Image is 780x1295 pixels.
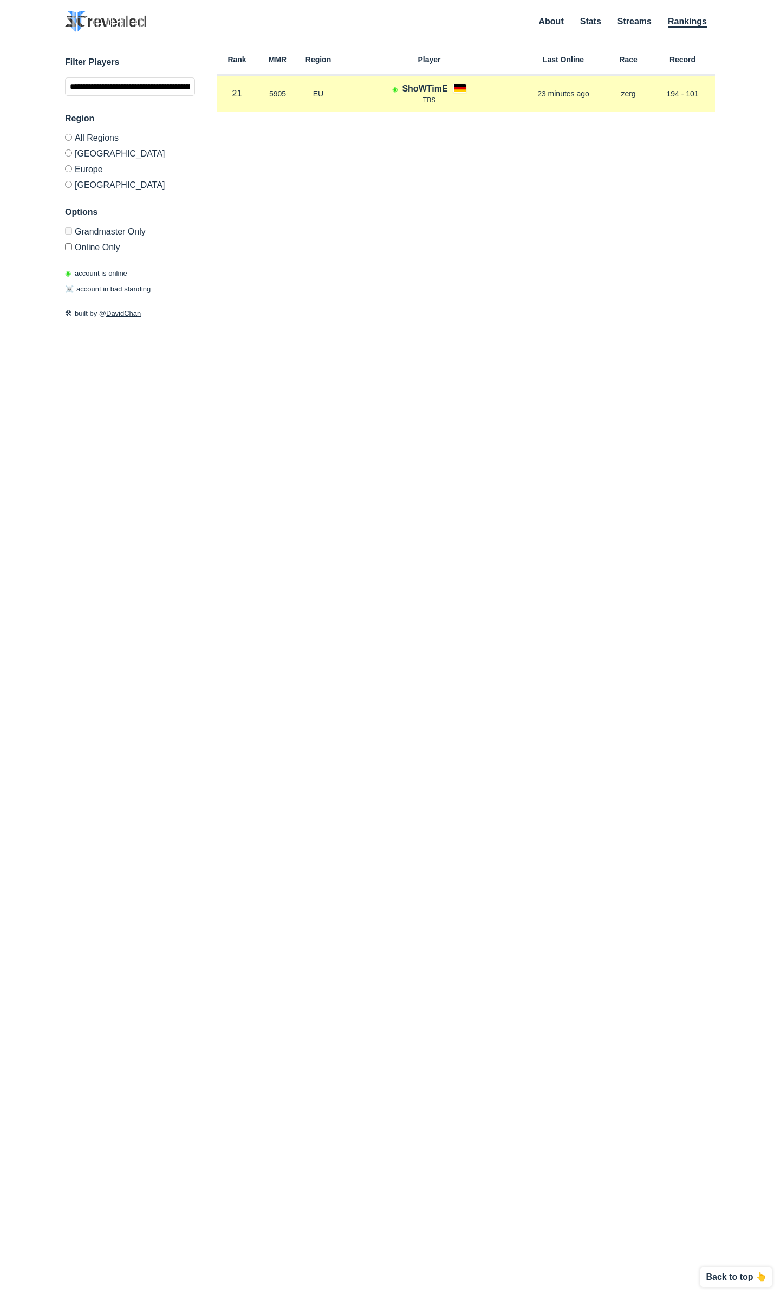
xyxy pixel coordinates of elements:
span: TBS [423,96,435,104]
p: Back to top 👆 [706,1273,766,1281]
label: Only show accounts currently laddering [65,239,195,252]
p: account in bad standing [65,284,151,295]
label: [GEOGRAPHIC_DATA] [65,177,195,190]
h6: Race [607,56,650,63]
span: 🛠 [65,309,72,317]
p: 23 minutes ago [520,88,607,99]
input: [GEOGRAPHIC_DATA] [65,181,72,188]
a: About [539,17,564,26]
h4: ShoWTimE [402,82,447,95]
p: 21 [217,87,257,100]
h6: Player [339,56,520,63]
h6: Rank [217,56,257,63]
a: Streams [617,17,652,26]
a: DavidChan [106,309,141,317]
p: built by @ [65,308,195,319]
a: Rankings [668,17,707,28]
img: SC2 Revealed [65,11,146,32]
p: 5905 [257,88,298,99]
p: EU [298,88,339,99]
h6: MMR [257,56,298,63]
input: Grandmaster Only [65,227,72,235]
h6: Last Online [520,56,607,63]
h3: Filter Players [65,56,195,69]
label: Europe [65,161,195,177]
p: 194 - 101 [650,88,715,99]
input: Europe [65,165,72,172]
h3: Options [65,206,195,219]
a: Stats [580,17,601,26]
h6: Record [650,56,715,63]
span: Account is laddering [392,86,398,93]
span: ☠️ [65,285,74,293]
input: Online Only [65,243,72,250]
label: [GEOGRAPHIC_DATA] [65,145,195,161]
span: ◉ [65,269,71,277]
p: zerg [607,88,650,99]
h3: Region [65,112,195,125]
label: Only Show accounts currently in Grandmaster [65,227,195,239]
input: [GEOGRAPHIC_DATA] [65,149,72,157]
p: account is online [65,268,127,279]
label: All Regions [65,134,195,145]
h6: Region [298,56,339,63]
input: All Regions [65,134,72,141]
